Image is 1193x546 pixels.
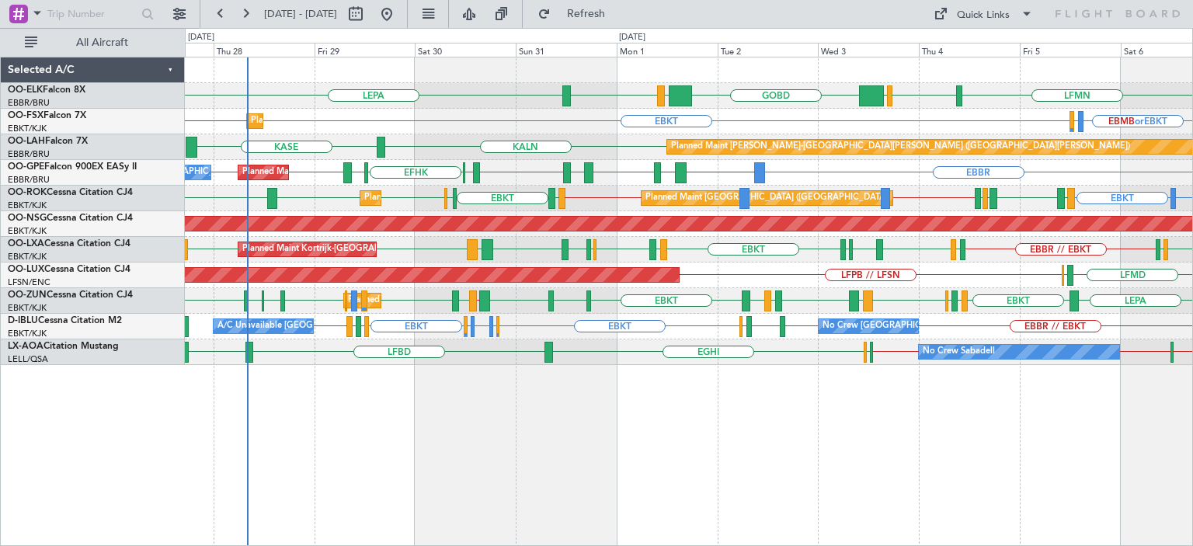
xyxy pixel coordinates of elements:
a: EBKT/KJK [8,123,47,134]
div: A/C Unavailable [GEOGRAPHIC_DATA]-[GEOGRAPHIC_DATA] [217,315,465,338]
span: LX-AOA [8,342,43,351]
div: Planned Maint Kortrijk-[GEOGRAPHIC_DATA] [242,238,423,261]
div: No Crew Sabadell [923,340,995,363]
a: OO-FSXFalcon 7X [8,111,86,120]
span: OO-FSX [8,111,43,120]
span: OO-LXA [8,239,44,249]
span: All Aircraft [40,37,164,48]
a: LFSN/ENC [8,276,50,288]
a: OO-NSGCessna Citation CJ4 [8,214,133,223]
span: OO-GPE [8,162,44,172]
div: [DATE] [188,31,214,44]
div: Planned Maint Kortrijk-[GEOGRAPHIC_DATA] [364,186,545,210]
div: Planned Maint [GEOGRAPHIC_DATA] ([GEOGRAPHIC_DATA] National) [242,161,523,184]
a: EBKT/KJK [8,251,47,263]
div: Thu 28 [214,43,315,57]
div: Tue 2 [718,43,819,57]
span: Refresh [554,9,619,19]
span: OO-NSG [8,214,47,223]
div: Fri 29 [315,43,416,57]
div: Planned Maint [GEOGRAPHIC_DATA] ([GEOGRAPHIC_DATA]) [645,186,890,210]
a: OO-ELKFalcon 8X [8,85,85,95]
div: Wed 3 [818,43,919,57]
div: No Crew [GEOGRAPHIC_DATA] ([GEOGRAPHIC_DATA] National) [823,315,1083,338]
a: LELL/QSA [8,353,48,365]
div: Planned Maint [PERSON_NAME]-[GEOGRAPHIC_DATA][PERSON_NAME] ([GEOGRAPHIC_DATA][PERSON_NAME]) [671,135,1130,158]
a: EBKT/KJK [8,302,47,314]
a: EBKT/KJK [8,225,47,237]
div: Planned Maint Kortrijk-[GEOGRAPHIC_DATA] [348,289,529,312]
a: EBBR/BRU [8,97,50,109]
div: Mon 1 [617,43,718,57]
div: Sun 31 [516,43,617,57]
a: OO-LUXCessna Citation CJ4 [8,265,130,274]
span: OO-LUX [8,265,44,274]
div: Fri 5 [1020,43,1121,57]
div: Sat 30 [415,43,516,57]
button: Refresh [530,2,624,26]
a: OO-LAHFalcon 7X [8,137,88,146]
div: Thu 4 [919,43,1020,57]
a: D-IBLUCessna Citation M2 [8,316,122,325]
span: OO-ZUN [8,290,47,300]
a: EBKT/KJK [8,328,47,339]
a: EBBR/BRU [8,174,50,186]
div: [DATE] [619,31,645,44]
input: Trip Number [47,2,137,26]
button: Quick Links [926,2,1041,26]
a: EBKT/KJK [8,200,47,211]
span: OO-LAH [8,137,45,146]
span: [DATE] - [DATE] [264,7,337,21]
a: OO-LXACessna Citation CJ4 [8,239,130,249]
a: OO-ROKCessna Citation CJ4 [8,188,133,197]
a: OO-GPEFalcon 900EX EASy II [8,162,137,172]
a: OO-ZUNCessna Citation CJ4 [8,290,133,300]
div: Quick Links [957,8,1010,23]
span: D-IBLU [8,316,38,325]
div: Planned Maint Kortrijk-[GEOGRAPHIC_DATA] [251,110,432,133]
span: OO-ELK [8,85,43,95]
span: OO-ROK [8,188,47,197]
a: LX-AOACitation Mustang [8,342,119,351]
button: All Aircraft [17,30,169,55]
a: EBBR/BRU [8,148,50,160]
